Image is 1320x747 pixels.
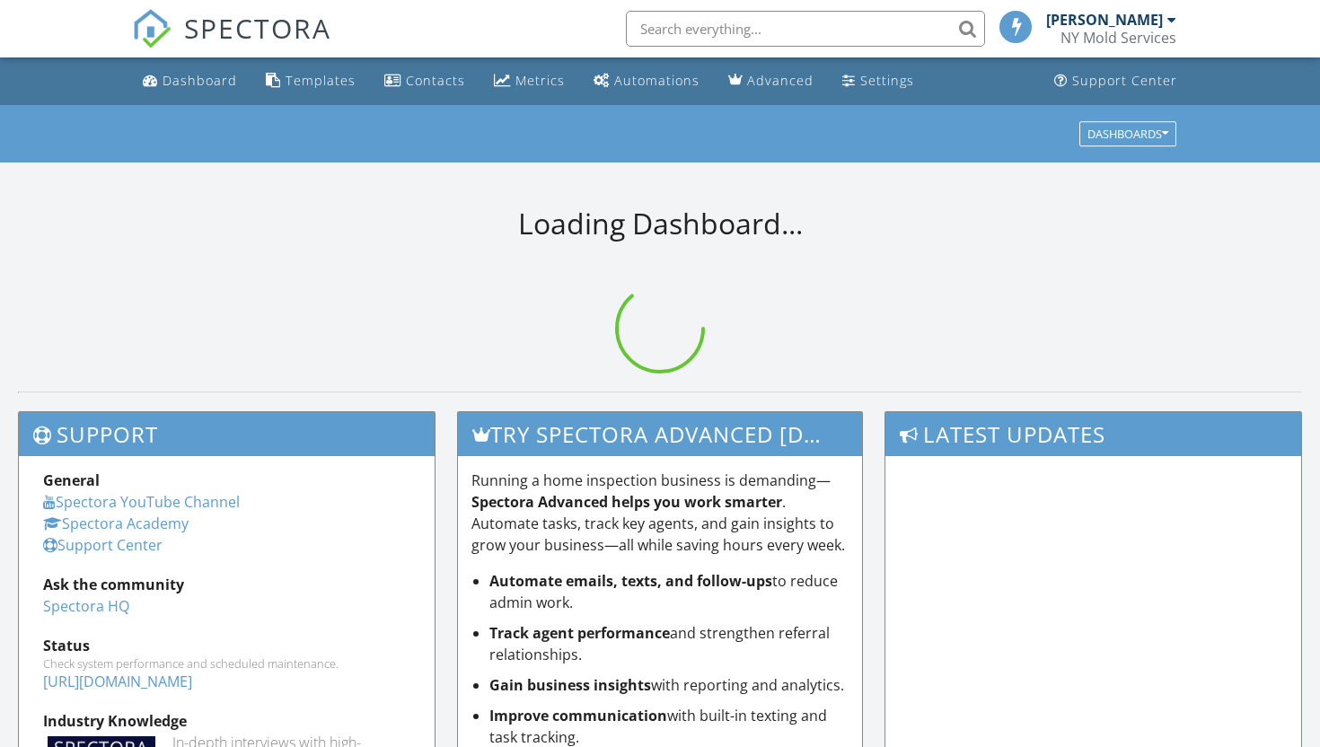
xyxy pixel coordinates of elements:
[406,72,465,89] div: Contacts
[259,65,363,98] a: Templates
[489,706,667,725] strong: Improve communication
[515,72,565,89] div: Metrics
[43,492,240,512] a: Spectora YouTube Channel
[43,672,192,691] a: [URL][DOMAIN_NAME]
[458,412,863,456] h3: Try spectora advanced [DATE]
[43,574,410,595] div: Ask the community
[1047,65,1184,98] a: Support Center
[471,470,849,556] p: Running a home inspection business is demanding— . Automate tasks, track key agents, and gain ins...
[43,535,163,555] a: Support Center
[43,470,100,490] strong: General
[487,65,572,98] a: Metrics
[43,635,410,656] div: Status
[163,72,237,89] div: Dashboard
[489,674,849,696] li: with reporting and analytics.
[489,623,670,643] strong: Track agent performance
[136,65,244,98] a: Dashboard
[885,412,1301,456] h3: Latest Updates
[184,9,331,47] span: SPECTORA
[43,656,410,671] div: Check system performance and scheduled maintenance.
[1060,29,1176,47] div: NY Mold Services
[489,675,651,695] strong: Gain business insights
[1072,72,1177,89] div: Support Center
[43,514,189,533] a: Spectora Academy
[19,412,435,456] h3: Support
[586,65,707,98] a: Automations (Basic)
[286,72,356,89] div: Templates
[614,72,700,89] div: Automations
[132,24,331,62] a: SPECTORA
[626,11,985,47] input: Search everything...
[489,570,849,613] li: to reduce admin work.
[721,65,821,98] a: Advanced
[1079,121,1176,146] button: Dashboards
[43,596,129,616] a: Spectora HQ
[747,72,814,89] div: Advanced
[377,65,472,98] a: Contacts
[1046,11,1163,29] div: [PERSON_NAME]
[835,65,921,98] a: Settings
[471,492,782,512] strong: Spectora Advanced helps you work smarter
[132,9,172,48] img: The Best Home Inspection Software - Spectora
[489,622,849,665] li: and strengthen referral relationships.
[1087,127,1168,140] div: Dashboards
[43,710,410,732] div: Industry Knowledge
[489,571,772,591] strong: Automate emails, texts, and follow-ups
[860,72,914,89] div: Settings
